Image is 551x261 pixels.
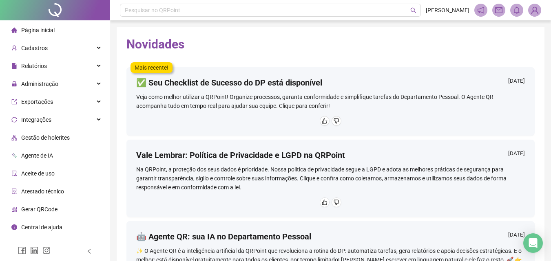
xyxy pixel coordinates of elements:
h4: Vale Lembrar: Política de Privacidade e LGPD na QRPoint [136,149,345,161]
span: dislike [334,200,339,205]
span: bell [513,7,520,14]
span: like [322,118,328,124]
span: solution [11,189,17,194]
span: left [86,248,92,254]
img: 88550 [529,4,541,16]
div: [DATE] [508,149,525,160]
span: Integrações [21,116,51,123]
div: [DATE] [508,77,525,87]
span: Atestado técnico [21,188,64,195]
span: mail [495,7,502,14]
span: linkedin [30,246,38,254]
span: file [11,63,17,69]
h4: 🤖 Agente QR: sua IA no Departamento Pessoal [136,231,311,242]
div: Open Intercom Messenger [523,233,543,253]
div: Veja como melhor utilizar a QRPoint! Organize processos, garanta conformidade e simplifique taref... [136,92,525,110]
span: audit [11,171,17,176]
span: Gestão de holerites [21,134,70,141]
span: Gerar QRCode [21,206,58,213]
span: user-add [11,45,17,51]
span: [PERSON_NAME] [426,6,469,15]
span: notification [477,7,485,14]
span: home [11,27,17,33]
span: Agente de IA [21,152,53,159]
h4: ✅ Seu Checklist de Sucesso do DP está disponível [136,77,322,88]
div: [DATE] [508,231,525,241]
label: Mais recente! [131,62,173,73]
span: Aceite de uso [21,170,55,177]
div: Na QRPoint, a proteção dos seus dados é prioridade. Nossa política de privacidade segue a LGPD e ... [136,165,525,192]
span: search [410,7,416,13]
span: info-circle [11,224,17,230]
span: facebook [18,246,26,254]
span: apartment [11,135,17,140]
span: Relatórios [21,63,47,69]
span: dislike [334,118,339,124]
span: qrcode [11,206,17,212]
span: Administração [21,81,58,87]
span: Cadastros [21,45,48,51]
span: Exportações [21,99,53,105]
h2: Novidades [126,37,535,52]
span: Central de ajuda [21,224,62,230]
span: sync [11,117,17,123]
span: instagram [42,246,51,254]
span: like [322,200,328,205]
span: lock [11,81,17,87]
span: Página inicial [21,27,55,33]
span: export [11,99,17,105]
